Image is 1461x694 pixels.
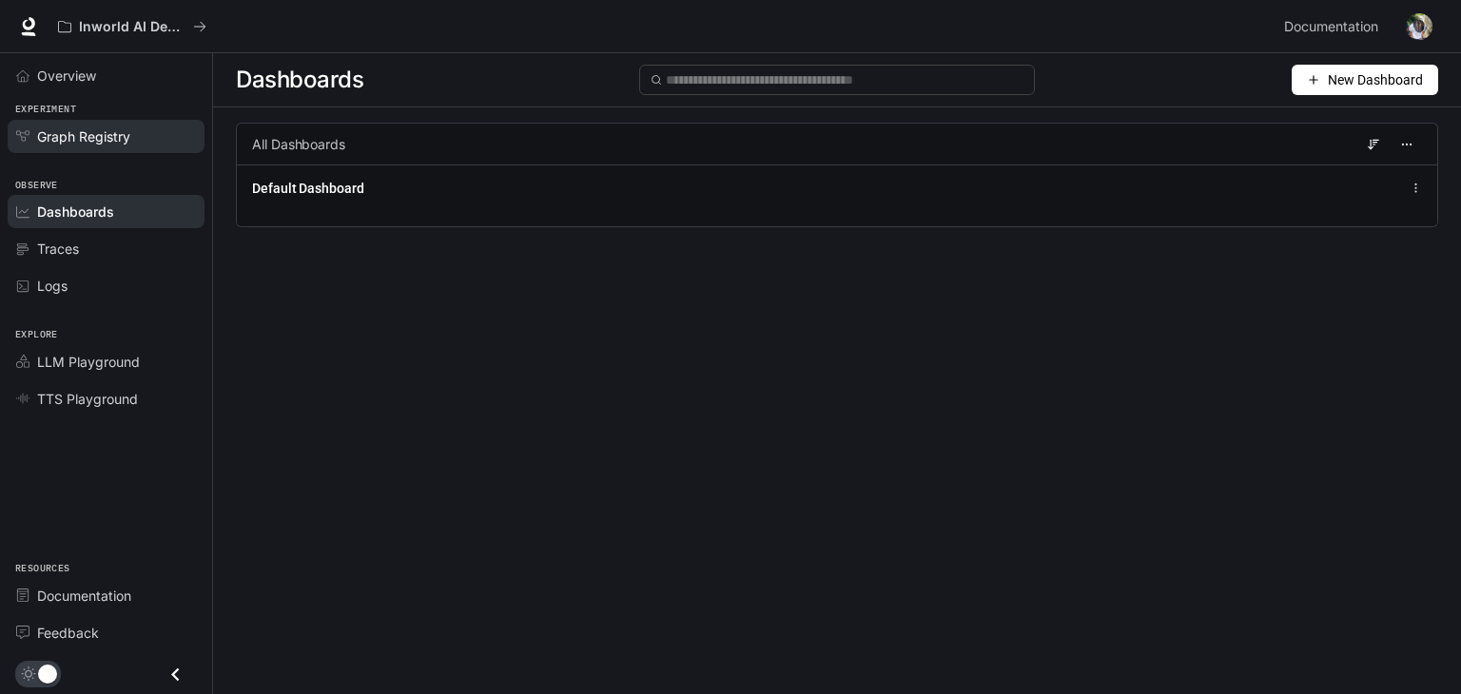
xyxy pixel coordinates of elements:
span: Overview [37,66,96,86]
button: All workspaces [49,8,215,46]
a: Overview [8,59,205,92]
a: LLM Playground [8,345,205,378]
span: Logs [37,276,68,296]
span: Dark mode toggle [38,663,57,684]
span: All Dashboards [252,135,345,154]
a: Traces [8,232,205,265]
img: User avatar [1406,13,1432,40]
a: Documentation [8,579,205,612]
span: Dashboards [37,202,114,222]
span: Documentation [1284,15,1378,39]
span: Traces [37,239,79,259]
span: Feedback [37,623,99,643]
p: Inworld AI Demos [79,19,185,35]
span: Graph Registry [37,126,130,146]
button: New Dashboard [1292,65,1438,95]
span: New Dashboard [1328,69,1423,90]
span: LLM Playground [37,352,140,372]
span: Dashboards [236,61,363,99]
button: User avatar [1400,8,1438,46]
a: Feedback [8,616,205,649]
span: Documentation [37,586,131,606]
a: Default Dashboard [252,179,364,198]
a: TTS Playground [8,382,205,415]
button: Close drawer [154,655,197,694]
a: Documentation [1276,8,1393,46]
span: TTS Playground [37,389,138,409]
a: Graph Registry [8,120,205,153]
a: Logs [8,269,205,302]
a: Dashboards [8,195,205,228]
